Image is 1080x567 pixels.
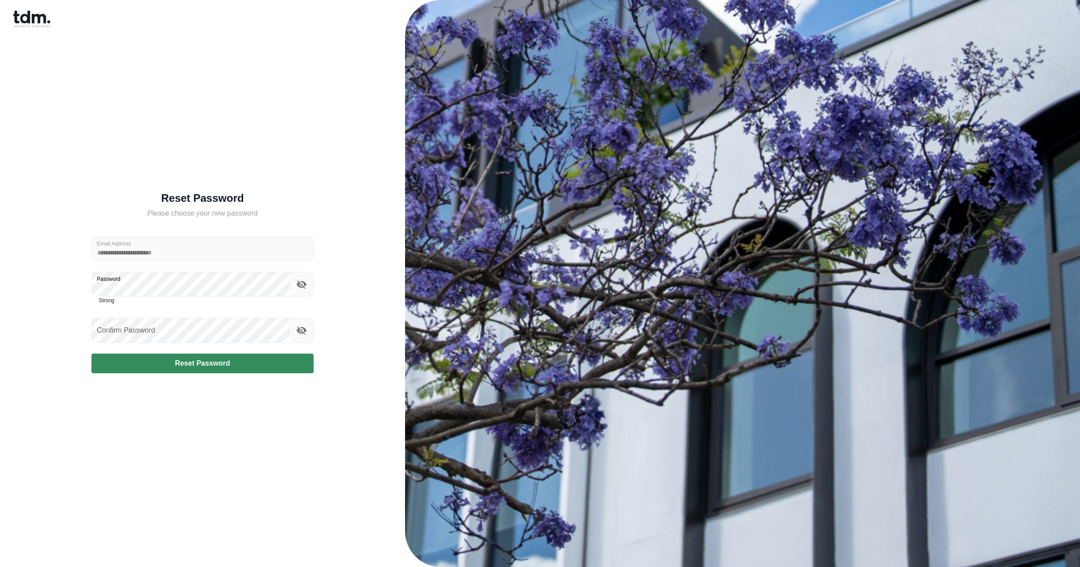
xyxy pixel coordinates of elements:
label: Email Address [97,240,131,247]
button: toggle password visibility [294,277,309,292]
button: Reset Password [91,354,314,373]
h6: Strong [99,296,114,305]
button: toggle confirm password visibility [294,323,309,338]
h5: Reset Password [91,194,314,203]
h5: Please choose your new password [91,208,314,219]
label: Password [97,275,120,283]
